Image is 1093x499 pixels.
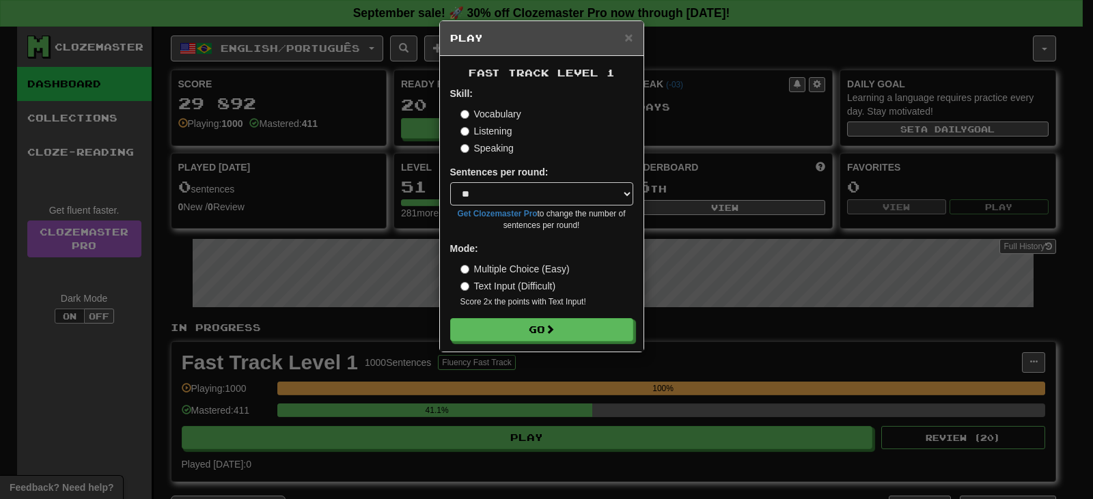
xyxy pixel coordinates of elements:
label: Multiple Choice (Easy) [460,262,570,276]
label: Text Input (Difficult) [460,279,556,293]
button: Close [624,30,633,44]
strong: Mode: [450,243,478,254]
input: Vocabulary [460,110,469,119]
strong: Skill: [450,88,473,99]
input: Listening [460,127,469,136]
label: Vocabulary [460,107,521,121]
label: Sentences per round: [450,165,549,179]
span: Fast Track Level 1 [469,67,615,79]
small: Score 2x the points with Text Input ! [460,296,633,308]
label: Speaking [460,141,514,155]
label: Listening [460,124,512,138]
span: × [624,29,633,45]
input: Text Input (Difficult) [460,282,469,291]
input: Multiple Choice (Easy) [460,265,469,274]
input: Speaking [460,144,469,153]
button: Go [450,318,633,341]
a: Get Clozemaster Pro [458,209,538,218]
small: to change the number of sentences per round! [450,208,633,231]
h5: Play [450,31,633,45]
